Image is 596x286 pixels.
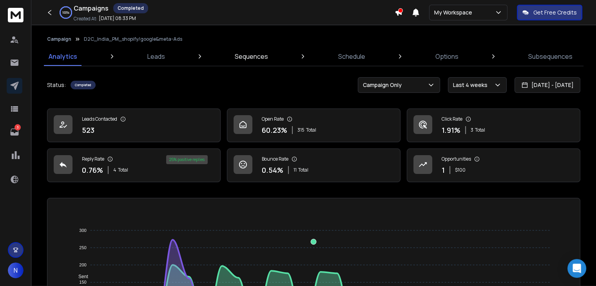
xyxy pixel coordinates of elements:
a: Reply Rate0.76%4Total25% positive replies [47,148,221,182]
p: $ 100 [455,167,466,173]
p: Click Rate [442,116,462,122]
a: Analytics [44,47,82,66]
div: Completed [71,81,96,89]
span: Total [298,167,308,173]
p: 1.91 % [442,125,460,136]
p: D2C_India_PM_shopify/google&meta-Ads [84,36,182,42]
a: Options [430,47,463,66]
p: 0.54 % [262,165,283,176]
tspan: 200 [80,262,87,267]
button: Campaign [47,36,71,42]
p: Open Rate [262,116,284,122]
p: Leads [147,52,165,61]
div: 25 % positive replies [166,155,208,164]
p: 1 [442,165,445,176]
span: 11 [293,167,297,173]
p: 0.76 % [82,165,103,176]
p: Leads Contacted [82,116,117,122]
tspan: 250 [80,245,87,250]
p: Last 4 weeks [453,81,491,89]
span: Total [306,127,316,133]
a: Open Rate60.23%315Total [227,109,400,142]
p: Bounce Rate [262,156,288,162]
span: 3 [471,127,473,133]
a: Sequences [230,47,273,66]
p: 523 [82,125,94,136]
button: [DATE] - [DATE] [514,77,580,93]
h1: Campaigns [74,4,109,13]
p: Campaign Only [363,81,405,89]
p: Sequences [235,52,268,61]
p: Opportunities [442,156,471,162]
p: Schedule [338,52,365,61]
span: Total [475,127,485,133]
a: Subsequences [524,47,577,66]
a: Leads Contacted523 [47,109,221,142]
tspan: 150 [80,280,87,284]
tspan: 300 [80,228,87,233]
button: N [8,262,24,278]
div: Completed [113,3,148,13]
p: 100 % [62,10,69,15]
p: 60.23 % [262,125,287,136]
p: [DATE] 08:33 PM [99,15,136,22]
p: Created At: [74,16,97,22]
p: Get Free Credits [533,9,577,16]
span: Total [118,167,128,173]
a: Leads [143,47,170,66]
a: Bounce Rate0.54%11Total [227,148,400,182]
a: 3 [7,124,22,140]
span: Sent [72,274,88,279]
p: Status: [47,81,66,89]
p: My Workspace [434,9,475,16]
p: Options [435,52,458,61]
div: Open Intercom Messenger [567,259,586,278]
a: Opportunities1$100 [407,148,580,182]
p: Analytics [49,52,77,61]
p: Reply Rate [82,156,104,162]
span: 315 [297,127,304,133]
a: Schedule [333,47,370,66]
span: 4 [113,167,116,173]
a: Click Rate1.91%3Total [407,109,580,142]
button: Get Free Credits [517,5,582,20]
p: Subsequences [528,52,572,61]
p: 3 [14,124,21,130]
